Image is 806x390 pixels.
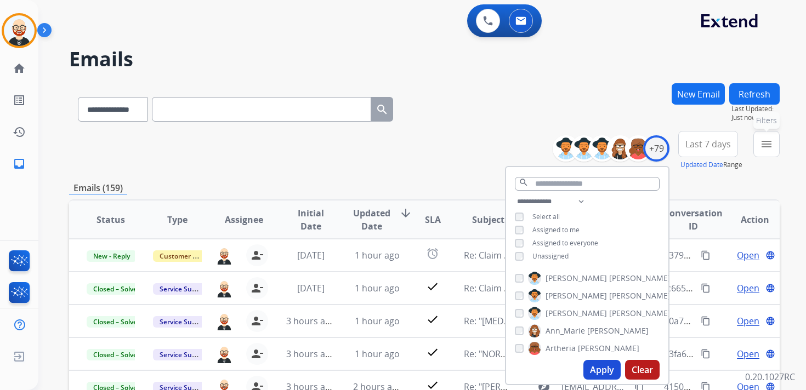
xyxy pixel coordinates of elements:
span: [DATE] [297,249,325,261]
span: [PERSON_NAME] [609,308,671,319]
span: Customer Support [153,250,224,262]
mat-icon: person_remove [251,347,264,360]
mat-icon: home [13,62,26,75]
mat-icon: person_remove [251,249,264,262]
span: Open [737,347,759,360]
span: Initial Date [286,207,334,233]
mat-icon: language [765,250,775,260]
button: New Email [672,83,725,105]
span: Closed – Solved [87,316,147,328]
span: New - Reply [87,250,137,262]
span: Conversation ID [664,207,723,233]
span: Re: Claim Update - Next Steps - Action Required [464,249,660,261]
mat-icon: list_alt [13,94,26,107]
span: [PERSON_NAME] [587,325,649,336]
span: SLA [425,213,441,226]
span: 3 hours ago [286,348,336,360]
span: Range [680,160,742,169]
span: Service Support [153,316,215,328]
div: +79 [643,135,669,162]
mat-icon: search [376,103,389,116]
p: Emails (159) [69,181,127,195]
span: 1 hour ago [355,348,400,360]
span: Service Support [153,283,215,295]
mat-icon: inbox [13,157,26,170]
p: 0.20.1027RC [745,370,795,383]
img: agent-avatar [215,279,233,297]
mat-icon: search [519,177,529,187]
mat-icon: check [426,346,439,359]
span: Select all [532,212,560,221]
mat-icon: menu [760,137,773,151]
button: Last 7 days [678,131,738,157]
span: 3 hours ago [286,315,336,327]
span: Assignee [225,213,263,226]
mat-icon: person_remove [251,314,264,328]
span: Service Support [153,349,215,360]
span: [PERSON_NAME] [546,308,607,319]
span: Subject [472,213,504,226]
img: agent-avatar [215,312,233,330]
span: Open [737,249,759,262]
mat-icon: content_copy [701,349,711,359]
span: [PERSON_NAME] [546,273,607,284]
mat-icon: content_copy [701,250,711,260]
mat-icon: alarm [426,247,439,260]
mat-icon: language [765,283,775,293]
h2: Emails [69,48,780,70]
span: [PERSON_NAME] [546,290,607,301]
span: Open [737,282,759,295]
mat-icon: language [765,316,775,326]
span: [PERSON_NAME] [609,290,671,301]
span: Last 7 days [685,142,731,146]
button: Updated Date [680,160,723,169]
span: Assigned to me [532,225,580,234]
mat-icon: check [426,313,439,326]
button: Clear [625,360,660,380]
span: Closed – Solved [87,283,147,295]
span: [PERSON_NAME] [609,273,671,284]
span: [PERSON_NAME] [578,343,639,354]
mat-icon: arrow_downward [399,207,412,220]
mat-icon: check [426,280,439,293]
span: Just now [731,113,780,122]
span: Filters [756,115,777,126]
span: [DATE] [297,282,325,294]
span: Assigned to everyone [532,238,598,248]
span: 1 hour ago [355,282,400,294]
span: Updated Date [353,207,390,233]
span: Ann_Marie [546,325,585,336]
mat-icon: person_remove [251,282,264,295]
mat-icon: history [13,125,26,139]
img: avatar [4,15,35,46]
span: 1 hour ago [355,315,400,327]
mat-icon: content_copy [701,283,711,293]
span: Unassigned [532,251,569,261]
mat-icon: content_copy [701,316,711,326]
img: agent-avatar [215,246,233,265]
button: Filters [753,131,780,157]
span: 1 hour ago [355,249,400,261]
th: Action [713,200,780,239]
mat-icon: language [765,349,775,359]
span: Open [737,314,759,328]
span: Type [167,213,188,226]
button: Refresh [729,83,780,105]
span: Status [97,213,125,226]
img: agent-avatar [215,345,233,363]
span: Closed – Solved [87,349,147,360]
span: Artheria [546,343,576,354]
button: Apply [583,360,621,380]
span: Last Updated: [731,105,780,113]
span: Re: Claim Update Request [464,282,571,294]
